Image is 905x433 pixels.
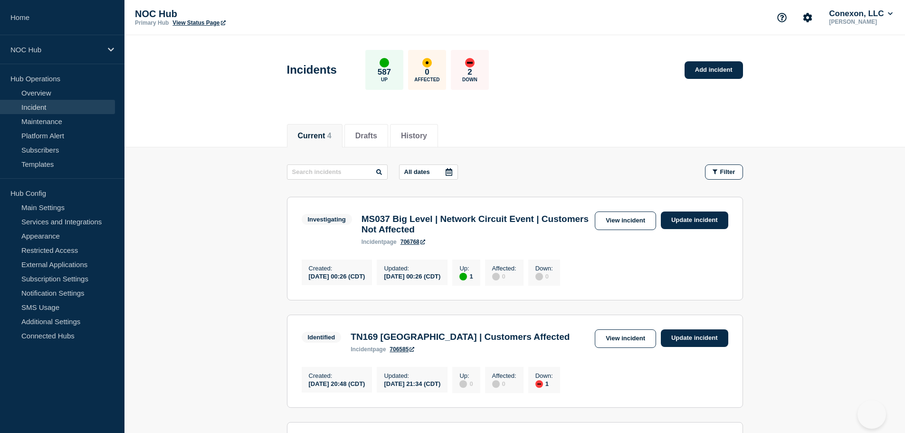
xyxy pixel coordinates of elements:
[287,63,337,77] h1: Incidents
[362,214,590,235] h3: MS037 Big Level | Network Circuit Event | Customers Not Affected
[467,67,472,77] p: 2
[404,168,430,175] p: All dates
[302,214,352,225] span: Investigating
[459,380,467,388] div: disabled
[355,132,377,140] button: Drafts
[535,273,543,280] div: disabled
[492,272,516,280] div: 0
[298,132,332,140] button: Current 4
[351,346,386,353] p: page
[661,329,728,347] a: Update incident
[492,379,516,388] div: 0
[720,168,735,175] span: Filter
[135,19,169,26] p: Primary Hub
[414,77,439,82] p: Affected
[462,77,477,82] p: Down
[380,58,389,67] div: up
[399,164,458,180] button: All dates
[384,372,440,379] p: Updated :
[595,329,656,348] a: View incident
[401,132,427,140] button: History
[459,379,473,388] div: 0
[390,346,414,353] a: 706585
[302,332,342,343] span: Identified
[857,400,886,429] iframe: Help Scout Beacon - Open
[492,372,516,379] p: Affected :
[384,265,440,272] p: Updated :
[492,273,500,280] div: disabled
[827,19,895,25] p: [PERSON_NAME]
[459,372,473,379] p: Up :
[400,239,425,245] a: 706768
[535,372,553,379] p: Down :
[172,19,225,26] a: View Status Page
[492,380,500,388] div: disabled
[384,272,440,280] div: [DATE] 00:26 (CDT)
[362,239,397,245] p: page
[381,77,388,82] p: Up
[422,58,432,67] div: affected
[384,379,440,387] div: [DATE] 21:34 (CDT)
[705,164,743,180] button: Filter
[661,212,728,229] a: Update incident
[135,9,325,19] p: NOC Hub
[287,164,388,180] input: Search incidents
[459,272,473,280] div: 1
[309,272,365,280] div: [DATE] 00:26 (CDT)
[798,8,818,28] button: Account settings
[772,8,792,28] button: Support
[309,379,365,387] div: [DATE] 20:48 (CDT)
[378,67,391,77] p: 587
[327,132,332,140] span: 4
[535,380,543,388] div: down
[535,272,553,280] div: 0
[309,372,365,379] p: Created :
[535,265,553,272] p: Down :
[827,9,895,19] button: Conexon, LLC
[10,46,102,54] p: NOC Hub
[309,265,365,272] p: Created :
[595,212,656,230] a: View incident
[351,332,570,342] h3: TN169 [GEOGRAPHIC_DATA] | Customers Affected
[492,265,516,272] p: Affected :
[351,346,372,353] span: incident
[535,379,553,388] div: 1
[465,58,475,67] div: down
[459,265,473,272] p: Up :
[362,239,383,245] span: incident
[425,67,429,77] p: 0
[685,61,743,79] a: Add incident
[459,273,467,280] div: up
